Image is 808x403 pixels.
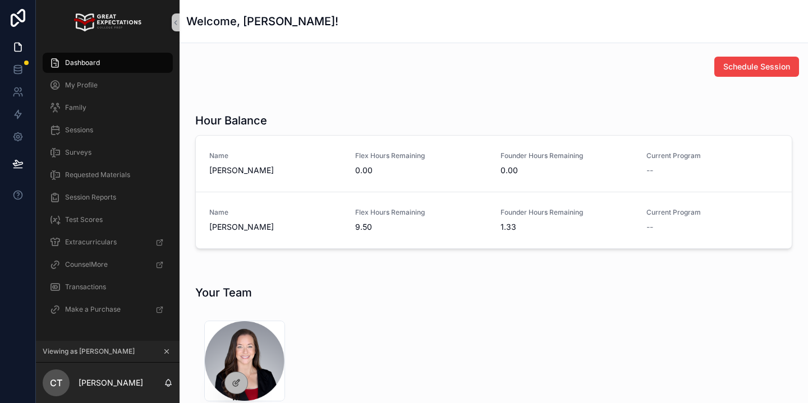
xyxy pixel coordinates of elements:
a: Make a Purchase [43,299,173,319]
span: CT [50,376,62,390]
a: Extracurriculars [43,232,173,252]
a: Surveys [43,142,173,163]
span: Extracurriculars [65,238,117,247]
span: Surveys [65,148,91,157]
span: CounselMore [65,260,108,269]
a: Dashboard [43,53,173,73]
p: [PERSON_NAME] [79,377,143,388]
span: Founder Hours Remaining [501,151,633,160]
span: Transactions [65,282,106,291]
span: Family [65,103,86,112]
span: Name [209,208,342,217]
img: App logo [74,13,141,31]
div: scrollable content [36,45,180,334]
a: Family [43,98,173,118]
span: Requested Materials [65,170,130,179]
span: Make a Purchase [65,305,121,314]
span: Session Reports [65,193,116,202]
span: [PERSON_NAME] [209,221,342,233]
h1: Your Team [195,285,252,300]
span: Dashboard [65,58,100,67]
span: Sessions [65,126,93,135]
h1: Welcome, [PERSON_NAME]! [186,13,338,29]
span: -- [646,221,653,233]
span: 9.50 [355,221,488,233]
span: Test Scores [65,215,103,224]
span: Current Program [646,208,779,217]
a: CounselMore [43,254,173,275]
a: Test Scores [43,210,173,230]
span: 0.00 [355,165,488,176]
a: Transactions [43,277,173,297]
span: Flex Hours Remaining [355,151,488,160]
span: Schedule Session [723,61,790,72]
span: -- [646,165,653,176]
span: Founder Hours Remaining [501,208,633,217]
button: Schedule Session [714,57,799,77]
span: Flex Hours Remaining [355,208,488,217]
span: 0.00 [501,165,633,176]
a: My Profile [43,75,173,95]
a: Sessions [43,120,173,140]
span: Name [209,151,342,160]
span: Current Program [646,151,779,160]
a: Requested Materials [43,165,173,185]
span: [PERSON_NAME] [209,165,342,176]
span: My Profile [65,81,98,90]
h1: Hour Balance [195,113,267,128]
span: Viewing as [PERSON_NAME] [43,347,135,356]
span: 1.33 [501,221,633,233]
a: Session Reports [43,187,173,207]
